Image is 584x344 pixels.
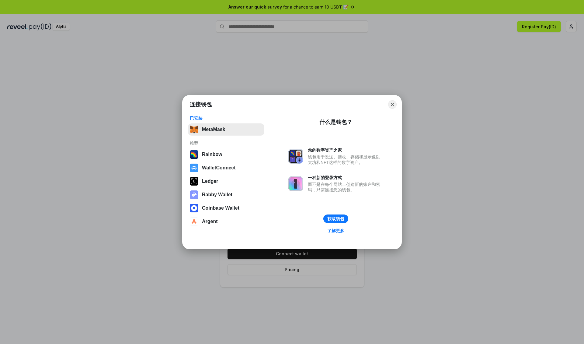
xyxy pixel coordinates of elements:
[190,125,198,134] img: svg+xml,%3Csvg%20fill%3D%22none%22%20height%3D%2233%22%20viewBox%3D%220%200%2035%2033%22%20width%...
[188,189,264,201] button: Rabby Wallet
[202,127,225,132] div: MetaMask
[308,175,383,180] div: 一种新的登录方式
[388,100,397,109] button: Close
[288,149,303,164] img: svg+xml,%3Csvg%20xmlns%3D%22http%3A%2F%2Fwww.w3.org%2F2000%2Fsvg%22%20fill%3D%22none%22%20viewBox...
[190,204,198,212] img: svg+xml,%3Csvg%20width%3D%2228%22%20height%3D%2228%22%20viewBox%3D%220%200%2028%2028%22%20fill%3D...
[319,119,352,126] div: 什么是钱包？
[190,164,198,172] img: svg+xml,%3Csvg%20width%3D%2228%22%20height%3D%2228%22%20viewBox%3D%220%200%2028%2028%22%20fill%3D...
[190,217,198,226] img: svg+xml,%3Csvg%20width%3D%2228%22%20height%3D%2228%22%20viewBox%3D%220%200%2028%2028%22%20fill%3D...
[188,215,264,228] button: Argent
[308,182,383,193] div: 而不是在每个网站上创建新的账户和密码，只需连接您的钱包。
[190,177,198,186] img: svg+xml,%3Csvg%20xmlns%3D%22http%3A%2F%2Fwww.w3.org%2F2000%2Fsvg%22%20width%3D%2228%22%20height%3...
[190,150,198,159] img: svg+xml,%3Csvg%20width%3D%22120%22%20height%3D%22120%22%20viewBox%3D%220%200%20120%20120%22%20fil...
[202,152,222,157] div: Rainbow
[324,227,348,235] a: 了解更多
[202,205,239,211] div: Coinbase Wallet
[190,101,212,108] h1: 连接钱包
[327,228,344,233] div: 了解更多
[308,154,383,165] div: 钱包用于发送、接收、存储和显示像以太坊和NFT这样的数字资产。
[188,162,264,174] button: WalletConnect
[188,123,264,136] button: MetaMask
[288,176,303,191] img: svg+xml,%3Csvg%20xmlns%3D%22http%3A%2F%2Fwww.w3.org%2F2000%2Fsvg%22%20fill%3D%22none%22%20viewBox...
[188,148,264,161] button: Rainbow
[202,165,236,171] div: WalletConnect
[202,179,218,184] div: Ledger
[190,190,198,199] img: svg+xml,%3Csvg%20xmlns%3D%22http%3A%2F%2Fwww.w3.org%2F2000%2Fsvg%22%20fill%3D%22none%22%20viewBox...
[202,192,232,197] div: Rabby Wallet
[188,175,264,187] button: Ledger
[188,202,264,214] button: Coinbase Wallet
[327,216,344,222] div: 获取钱包
[190,115,262,121] div: 已安装
[308,147,383,153] div: 您的数字资产之家
[323,215,348,223] button: 获取钱包
[202,219,218,224] div: Argent
[190,140,262,146] div: 推荐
